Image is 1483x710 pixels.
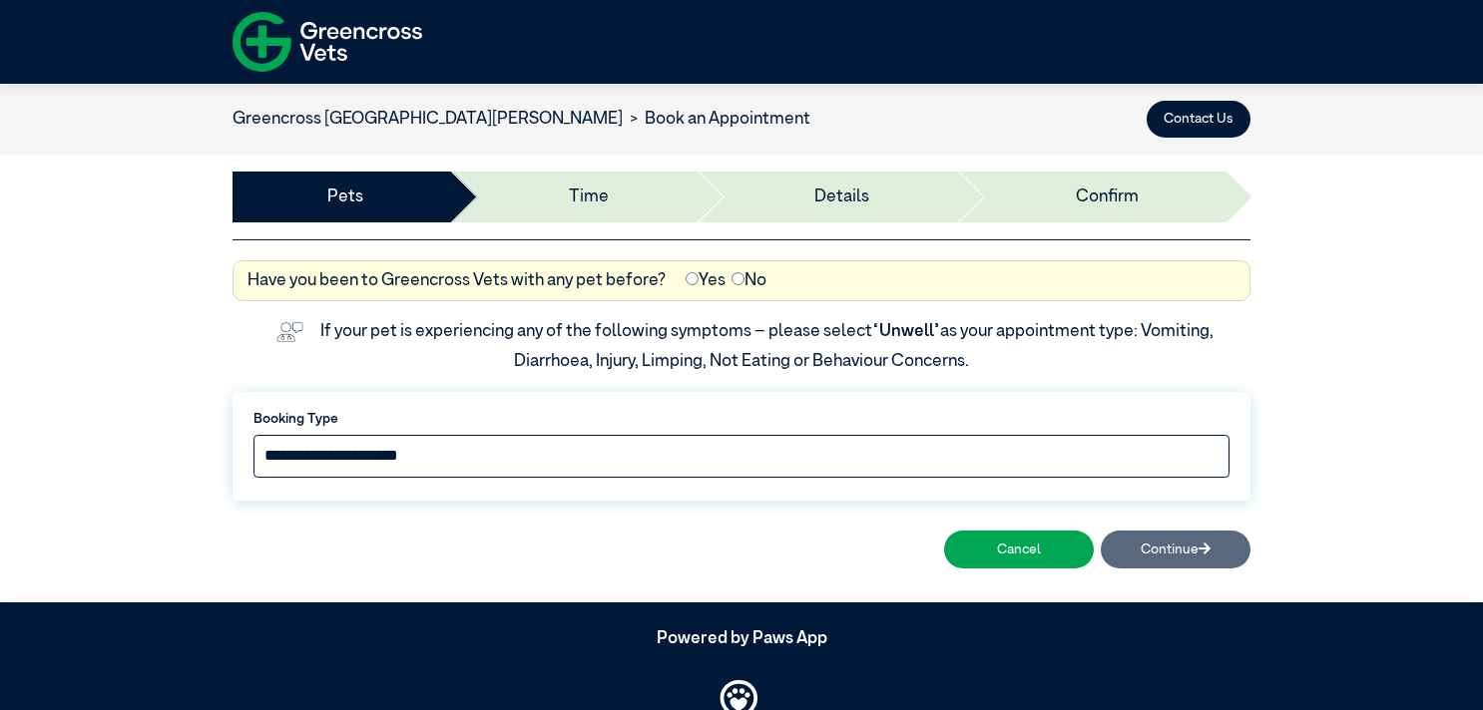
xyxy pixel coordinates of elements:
[233,5,422,79] img: f-logo
[732,268,766,294] label: No
[269,315,310,349] img: vet
[686,268,726,294] label: Yes
[686,272,699,285] input: Yes
[872,323,940,340] span: “Unwell”
[944,531,1094,567] button: Cancel
[320,323,1217,370] label: If your pet is experiencing any of the following symptoms – please select as your appointment typ...
[1147,101,1250,138] button: Contact Us
[327,184,363,210] a: Pets
[233,629,1250,649] h5: Powered by Paws App
[247,268,666,294] label: Have you been to Greencross Vets with any pet before?
[233,111,623,128] a: Greencross [GEOGRAPHIC_DATA][PERSON_NAME]
[623,107,810,133] li: Book an Appointment
[233,107,810,133] nav: breadcrumb
[732,272,744,285] input: No
[253,409,1230,429] label: Booking Type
